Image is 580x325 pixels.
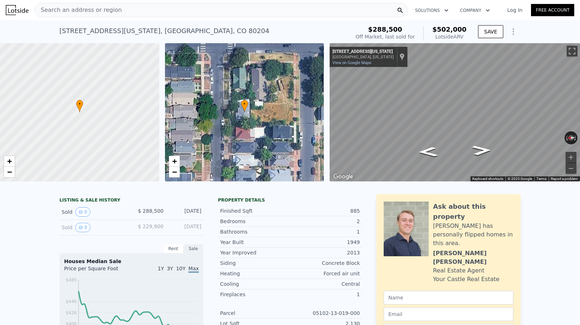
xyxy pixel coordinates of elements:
div: 1949 [290,239,360,246]
div: Year Built [220,239,290,246]
button: Zoom out [566,163,576,174]
button: Company [454,4,496,17]
span: • [76,101,83,107]
div: 2 [290,218,360,225]
tspan: $426 [66,310,77,315]
a: Report a problem [551,177,578,181]
div: Forced air unit [290,270,360,277]
div: [PERSON_NAME] has personally flipped homes in this area. [433,222,513,248]
div: Cooling [220,280,290,288]
div: Your Castle Real Estate [433,275,499,284]
button: Rotate clockwise [574,131,578,144]
span: − [7,167,12,176]
span: − [172,167,177,176]
img: Google [331,172,355,181]
div: LISTING & SALE HISTORY [59,197,204,204]
a: Zoom in [169,156,180,167]
div: [DATE] [169,207,201,217]
button: Reset the view [564,135,577,141]
div: 2013 [290,249,360,256]
a: Zoom out [169,167,180,177]
span: Max [188,266,199,273]
a: View on Google Maps [333,60,371,65]
div: • [76,100,83,112]
a: Free Account [531,4,574,16]
button: Solutions [409,4,454,17]
span: $288,500 [368,26,402,33]
button: Zoom in [566,152,576,163]
div: [STREET_ADDRESS][US_STATE] , [GEOGRAPHIC_DATA] , CO 80204 [59,26,269,36]
div: Heating [220,270,290,277]
div: 1 [290,228,360,235]
div: Rent [163,244,183,253]
span: + [7,157,12,166]
button: Show Options [506,24,521,39]
div: Price per Square Foot [64,265,131,276]
div: Map [330,43,580,181]
button: SAVE [478,25,503,38]
div: Lotside ARV [432,33,467,40]
tspan: $446 [66,299,77,304]
span: Search an address or region [35,6,122,14]
div: 05102-13-019-000 [290,310,360,317]
div: Sold [62,207,126,217]
a: Log In [499,6,531,14]
div: Bedrooms [220,218,290,225]
input: Email [384,307,513,321]
div: Property details [218,197,362,203]
span: $ 229,900 [138,224,164,229]
div: Parcel [220,310,290,317]
div: [GEOGRAPHIC_DATA], [US_STATE] [333,55,394,59]
div: Finished Sqft [220,207,290,215]
a: Zoom out [4,167,15,177]
div: Year Improved [220,249,290,256]
div: Central [290,280,360,288]
div: [STREET_ADDRESS][US_STATE] [333,49,394,55]
button: Toggle fullscreen view [567,46,577,57]
path: Go North, Delaware St [410,145,446,159]
div: 1 [290,291,360,298]
span: • [241,101,248,107]
a: Zoom in [4,156,15,167]
span: 3Y [167,266,173,271]
div: Siding [220,259,290,267]
div: Houses Median Sale [64,258,199,265]
div: [DATE] [169,223,201,232]
button: View historical data [75,223,90,232]
div: Off Market, last sold for [356,33,415,40]
div: Ask about this property [433,202,513,222]
span: 10Y [176,266,186,271]
span: $ 288,500 [138,208,164,214]
button: View historical data [75,207,90,217]
input: Name [384,291,513,304]
div: 885 [290,207,360,215]
button: Keyboard shortcuts [472,176,503,181]
path: Go South, Delaware St [464,143,500,158]
div: Sale [183,244,204,253]
div: Fireplaces [220,291,290,298]
div: [PERSON_NAME] [PERSON_NAME] [433,249,513,266]
span: © 2025 Google [508,177,532,181]
button: Rotate counterclockwise [565,131,568,144]
div: Street View [330,43,580,181]
span: $502,000 [432,26,467,33]
span: + [172,157,177,166]
img: Lotside [6,5,28,15]
div: • [241,100,248,112]
a: Open this area in Google Maps (opens a new window) [331,172,355,181]
div: Bathrooms [220,228,290,235]
span: 1Y [158,266,164,271]
a: Terms (opens in new tab) [536,177,546,181]
tspan: $485 [66,277,77,283]
div: Real Estate Agent [433,266,485,275]
div: Concrete Block [290,259,360,267]
div: Sold [62,223,126,232]
a: Show location on map [400,53,405,61]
